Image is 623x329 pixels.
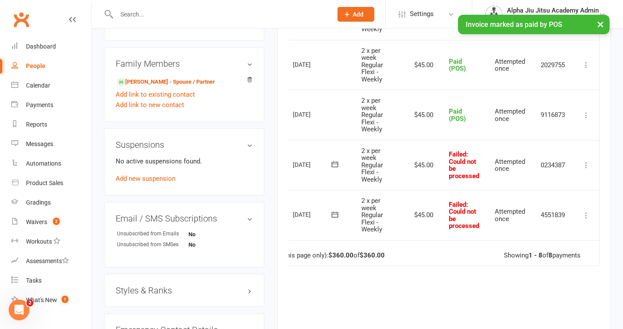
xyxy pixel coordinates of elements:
strong: $360.00 [360,251,385,259]
strong: No [188,241,238,248]
div: Dashboard [26,43,56,50]
a: Reports [11,115,91,134]
a: People [11,56,91,76]
div: Reports [26,121,47,128]
a: Product Sales [11,173,91,193]
a: Add link to new contact [116,100,184,110]
span: 2 x per week Regular Flexi - Weekly [361,97,383,133]
div: Assessments [26,257,69,264]
a: Add new suspension [116,175,175,182]
a: Workouts [11,232,91,251]
div: Calendar [26,82,50,89]
span: Failed [449,201,479,230]
span: Attempted once [495,107,525,123]
a: Calendar [11,76,91,95]
a: Add link to existing contact [116,89,195,100]
span: 2 [53,218,60,225]
div: Alpha Jiu Jitsu Academy Admin [507,7,599,14]
input: Search... [114,8,326,20]
span: Add [353,11,363,18]
a: [PERSON_NAME] - Spouse / Partner [117,78,215,87]
button: × [593,15,608,33]
div: Payments [26,101,53,108]
span: Attempted once [495,58,525,73]
iframe: Intercom live chat [9,300,29,320]
div: Invoice marked as paid by POS [458,15,610,34]
span: : Could not be processed [449,150,479,180]
span: Paid (POS) [449,58,466,73]
span: Failed [449,150,479,180]
a: Dashboard [11,37,91,56]
h3: Styles & Ranks [116,286,253,295]
div: [DATE] [293,107,333,121]
div: People [26,62,45,69]
span: 2 x per week Regular Flexi - Weekly [361,197,383,233]
span: : Could not be processed [449,201,479,230]
strong: No [188,231,238,238]
div: Tasks [26,277,42,284]
span: 2 [26,300,33,306]
span: Attempted once [495,158,525,173]
span: 1 [62,296,68,303]
div: Unsubscribed from SMSes [117,241,188,249]
td: 2029755 [533,40,573,90]
div: Product Sales [26,179,63,186]
h3: Suspensions [116,140,253,150]
td: $45.00 [404,90,441,140]
strong: $360.00 [328,251,354,259]
td: $45.00 [404,190,441,240]
h3: Family Members [116,59,253,68]
div: Total (this page only): of [266,252,385,259]
span: 2 x per week Regular Flexi - Weekly [361,147,383,183]
div: [DATE] [293,58,333,71]
h3: Email / SMS Subscriptions [116,214,253,223]
td: $45.00 [404,140,441,190]
a: Payments [11,95,91,115]
td: $45.00 [404,40,441,90]
div: Workouts [26,238,52,245]
a: Assessments [11,251,91,271]
span: Settings [410,4,434,24]
div: Automations [26,160,61,167]
span: Attempted once [495,208,525,223]
div: Alpha Jiu Jitsu Academy [507,14,599,22]
div: Waivers [26,218,47,225]
div: [DATE] [293,208,333,221]
a: Gradings [11,193,91,212]
div: Messages [26,140,53,147]
span: 2 x per week Regular Flexi - Weekly [361,47,383,83]
div: Gradings [26,199,51,206]
td: 0234387 [533,140,573,190]
div: Unsubscribed from Emails [117,230,188,238]
strong: 1 - 8 [529,251,542,259]
div: What's New [26,296,57,303]
a: Automations [11,154,91,173]
a: Tasks [11,271,91,290]
td: 4551839 [533,190,573,240]
a: Clubworx [10,9,32,30]
span: Paid (POS) [449,107,466,123]
div: [DATE] [293,158,333,171]
a: What's New1 [11,290,91,310]
strong: 8 [548,251,552,259]
img: thumb_image1751406779.png [485,6,503,23]
button: Add [337,7,374,22]
a: Waivers 2 [11,212,91,232]
div: Showing of payments [504,252,581,259]
td: 9116873 [533,90,573,140]
a: Messages [11,134,91,154]
p: No active suspensions found. [116,156,253,166]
